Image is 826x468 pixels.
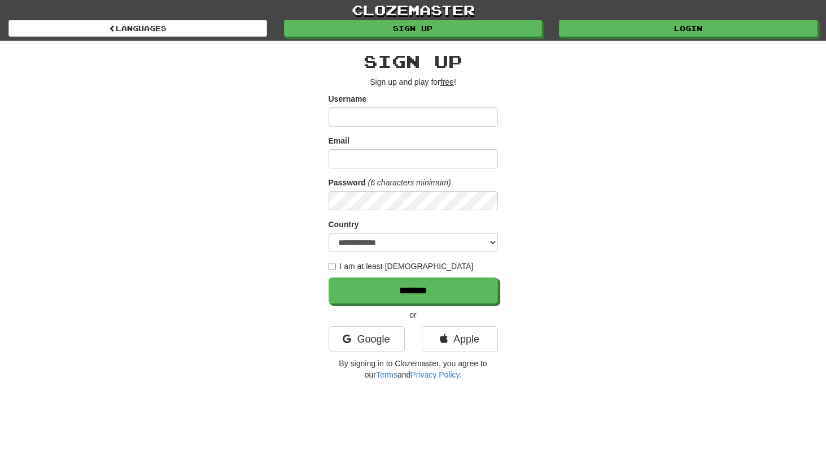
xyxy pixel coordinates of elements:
[368,178,451,187] em: (6 characters minimum)
[329,326,405,352] a: Google
[559,20,818,37] a: Login
[329,358,498,380] p: By signing in to Clozemaster, you agree to our and .
[329,135,349,146] label: Email
[410,370,459,379] a: Privacy Policy
[422,326,498,352] a: Apple
[329,93,367,105] label: Username
[8,20,267,37] a: Languages
[329,177,366,188] label: Password
[329,219,359,230] label: Country
[329,261,474,272] label: I am at least [DEMOGRAPHIC_DATA]
[329,52,498,71] h2: Sign up
[329,309,498,320] p: or
[329,263,336,270] input: I am at least [DEMOGRAPHIC_DATA]
[284,20,543,37] a: Sign up
[329,76,498,88] p: Sign up and play for !
[440,77,454,86] u: free
[376,370,397,379] a: Terms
